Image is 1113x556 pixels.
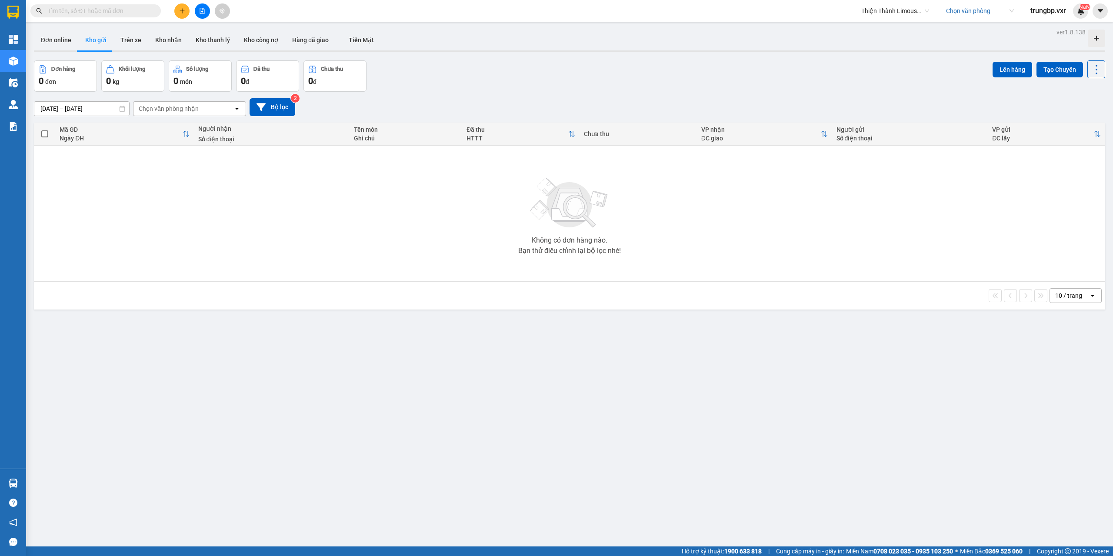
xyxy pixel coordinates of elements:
[724,548,762,555] strong: 1900 633 818
[992,126,1094,133] div: VP gửi
[36,8,42,14] span: search
[60,135,182,142] div: Ngày ĐH
[199,8,205,14] span: file-add
[1089,292,1096,299] svg: open
[303,60,367,92] button: Chưa thu0đ
[321,66,343,72] div: Chưa thu
[1055,291,1082,300] div: 10 / trang
[169,60,232,92] button: Số lượng0món
[768,546,770,556] span: |
[584,130,692,137] div: Chưa thu
[992,135,1094,142] div: ĐC lấy
[960,546,1023,556] span: Miền Bắc
[51,66,75,72] div: Đơn hàng
[1079,4,1090,10] sup: NaN
[1088,30,1105,47] div: Tạo kho hàng mới
[119,66,145,72] div: Khối lượng
[1096,7,1104,15] span: caret-down
[250,98,295,116] button: Bộ lọc
[682,546,762,556] span: Hỗ trợ kỹ thuật:
[34,102,129,116] input: Select a date range.
[189,30,237,50] button: Kho thanh lý
[873,548,953,555] strong: 0708 023 035 - 0935 103 250
[9,538,17,546] span: message
[246,78,249,85] span: đ
[236,60,299,92] button: Đã thu0đ
[313,78,317,85] span: đ
[532,237,607,244] div: Không có đơn hàng nào.
[34,30,78,50] button: Đơn online
[179,8,185,14] span: plus
[1077,7,1085,15] img: icon-new-feature
[1029,546,1030,556] span: |
[526,173,613,233] img: svg+xml;base64,PHN2ZyBjbGFzcz0ibGlzdC1wbHVnX19zdmciIHhtbG5zPSJodHRwOi8vd3d3LnczLm9yZy8yMDAwL3N2Zy...
[113,78,119,85] span: kg
[9,78,18,87] img: warehouse-icon
[241,76,246,86] span: 0
[291,94,300,103] sup: 2
[354,135,458,142] div: Ghi chú
[9,57,18,66] img: warehouse-icon
[354,126,458,133] div: Tên món
[198,125,346,132] div: Người nhận
[836,135,984,142] div: Số điện thoại
[308,76,313,86] span: 0
[988,123,1105,146] th: Toggle SortBy
[148,30,189,50] button: Kho nhận
[9,499,17,507] span: question-circle
[1023,5,1073,16] span: trungbp.vxr
[113,30,148,50] button: Trên xe
[60,126,182,133] div: Mã GD
[237,30,285,50] button: Kho công nợ
[1093,3,1108,19] button: caret-down
[462,123,580,146] th: Toggle SortBy
[1065,548,1071,554] span: copyright
[215,3,230,19] button: aim
[467,126,568,133] div: Đã thu
[993,62,1032,77] button: Lên hàng
[48,6,150,16] input: Tìm tên, số ĐT hoặc mã đơn
[45,78,56,85] span: đơn
[955,549,958,553] span: ⚪️
[9,35,18,44] img: dashboard-icon
[253,66,270,72] div: Đã thu
[219,8,225,14] span: aim
[9,479,18,488] img: warehouse-icon
[9,518,17,526] span: notification
[101,60,164,92] button: Khối lượng0kg
[846,546,953,556] span: Miền Nam
[861,4,929,17] span: Thiện Thành Limousine
[776,546,844,556] span: Cung cấp máy in - giấy in:
[9,100,18,109] img: warehouse-icon
[7,6,19,19] img: logo-vxr
[985,548,1023,555] strong: 0369 525 060
[139,104,199,113] div: Chọn văn phòng nhận
[285,30,336,50] button: Hàng đã giao
[39,76,43,86] span: 0
[180,78,192,85] span: món
[1036,62,1083,77] button: Tạo Chuyến
[195,3,210,19] button: file-add
[106,76,111,86] span: 0
[78,30,113,50] button: Kho gửi
[701,126,821,133] div: VP nhận
[9,122,18,131] img: solution-icon
[198,136,346,143] div: Số điện thoại
[55,123,193,146] th: Toggle SortBy
[173,76,178,86] span: 0
[233,105,240,112] svg: open
[1056,27,1086,37] div: ver 1.8.138
[701,135,821,142] div: ĐC giao
[34,60,97,92] button: Đơn hàng0đơn
[518,247,621,254] div: Bạn thử điều chỉnh lại bộ lọc nhé!
[836,126,984,133] div: Người gửi
[186,66,208,72] div: Số lượng
[174,3,190,19] button: plus
[349,37,374,43] span: Tiền Mặt
[697,123,832,146] th: Toggle SortBy
[467,135,568,142] div: HTTT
